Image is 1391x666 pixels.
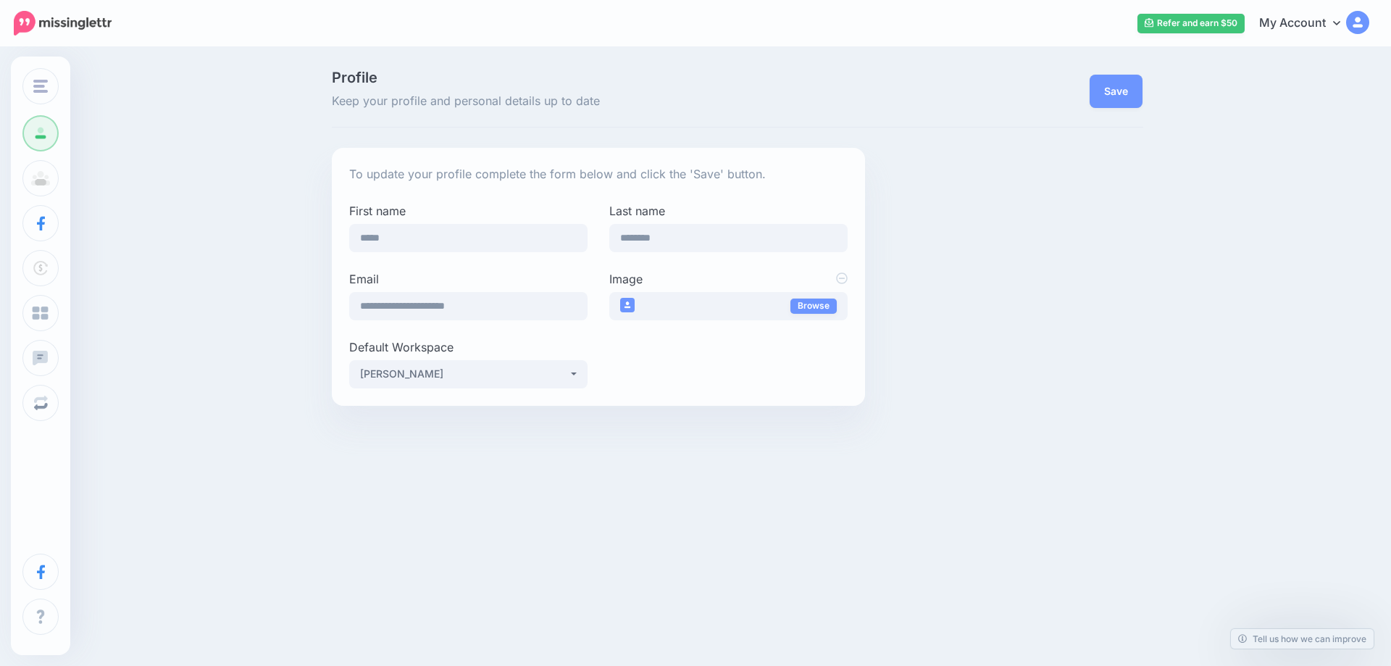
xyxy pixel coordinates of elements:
[609,270,848,288] label: Image
[332,70,866,85] span: Profile
[1245,6,1369,41] a: My Account
[609,202,848,220] label: Last name
[349,270,588,288] label: Email
[349,338,588,356] label: Default Workspace
[349,360,588,388] button: Jorge Zeballos
[33,80,48,93] img: menu.png
[349,202,588,220] label: First name
[1090,75,1143,108] button: Save
[620,298,635,312] img: user_default_image_thumb.png
[14,11,112,36] img: Missinglettr
[332,92,866,111] span: Keep your profile and personal details up to date
[349,165,848,184] p: To update your profile complete the form below and click the 'Save' button.
[1137,14,1245,33] a: Refer and earn $50
[790,299,837,314] a: Browse
[1231,629,1374,649] a: Tell us how we can improve
[360,365,569,383] div: [PERSON_NAME]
